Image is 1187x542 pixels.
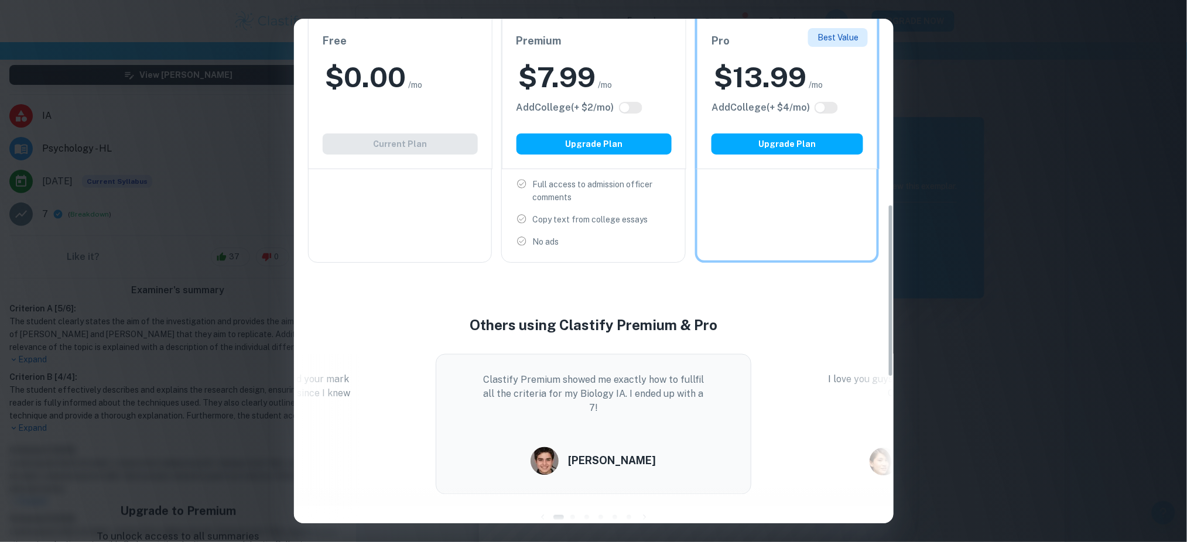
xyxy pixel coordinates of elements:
h2: $ 7.99 [519,59,596,96]
h6: Pro [711,33,863,49]
p: Copy text from college essays [532,213,648,226]
h2: $ 0.00 [325,59,406,96]
h4: Others using Clastify Premium & Pro [294,314,894,335]
span: /mo [809,78,823,91]
span: /mo [598,78,613,91]
button: Upgrade Plan [516,133,672,155]
h2: $ 13.99 [714,59,806,96]
p: I love you guys!!! Thanks so much for saving my Common App essay! [822,373,1044,401]
h6: [PERSON_NAME] [568,453,656,469]
img: Carlos [531,447,559,475]
h6: Click to see all the additional College features. [516,101,614,115]
span: /mo [408,78,422,91]
p: Full access to admission officer comments [532,178,671,204]
h6: Premium [516,33,672,49]
button: Upgrade Plan [711,133,863,155]
h6: Free [323,33,478,49]
p: Clastify Premium showed me exactly how to fullfil all the criteria for my Biology IA. I ended up ... [483,373,704,416]
p: Best Value [817,31,858,44]
h6: Click to see all the additional College features. [711,101,810,115]
p: No ads [532,235,559,248]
